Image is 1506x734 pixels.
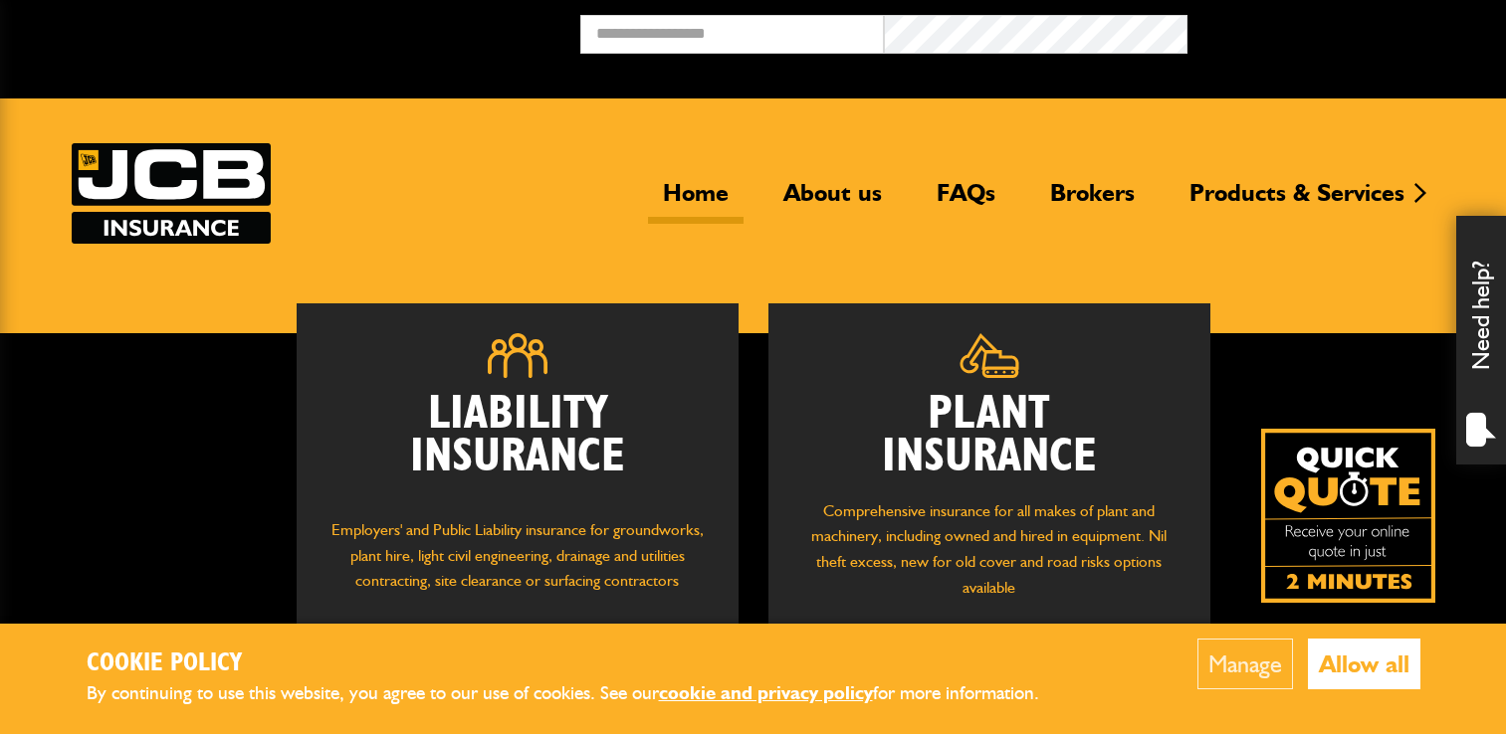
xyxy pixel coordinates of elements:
p: By continuing to use this website, you agree to our use of cookies. See our for more information. [87,678,1072,709]
a: Products & Services [1175,178,1419,224]
a: Get your insurance quote isn just 2-minutes [1261,429,1435,603]
a: Home [648,178,744,224]
div: Need help? [1456,216,1506,464]
img: Quick Quote [1261,429,1435,603]
a: cookie and privacy policy [659,681,873,704]
button: Allow all [1308,639,1420,689]
h2: Cookie Policy [87,648,1072,679]
p: Comprehensive insurance for all makes of plant and machinery, including owned and hired in equipm... [798,498,1181,600]
a: Brokers [1035,178,1150,224]
button: Manage [1197,639,1293,689]
button: Broker Login [1187,15,1491,46]
img: JCB Insurance Services logo [72,143,271,244]
p: Employers' and Public Liability insurance for groundworks, plant hire, light civil engineering, d... [326,517,709,613]
h2: Plant Insurance [798,393,1181,478]
h2: Liability Insurance [326,393,709,498]
a: JCB Insurance Services [72,143,271,244]
a: FAQs [922,178,1010,224]
a: About us [768,178,897,224]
